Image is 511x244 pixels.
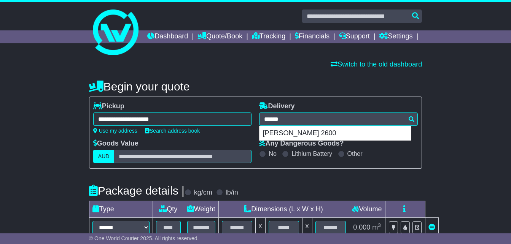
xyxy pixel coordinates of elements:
a: Quote/Book [197,30,242,43]
label: Any Dangerous Goods? [259,139,344,148]
label: Other [347,150,363,157]
td: Type [89,201,153,218]
span: m [372,223,381,231]
h4: Package details | [89,184,185,197]
td: Weight [184,201,218,218]
a: Dashboard [147,30,188,43]
a: Switch to the old dashboard [331,60,422,68]
a: Financials [295,30,330,43]
a: Search address book [145,128,200,134]
td: x [302,218,312,238]
a: Use my address [93,128,137,134]
a: Settings [379,30,412,43]
label: lb/in [226,189,238,197]
h4: Begin your quote [89,80,422,93]
a: Support [339,30,370,43]
sup: 3 [378,222,381,228]
label: Delivery [259,102,295,111]
td: x [255,218,265,238]
td: Qty [153,201,184,218]
label: No [269,150,276,157]
a: Remove this item [428,223,435,231]
span: © One World Courier 2025. All rights reserved. [89,235,199,241]
span: 0.000 [353,223,370,231]
div: [PERSON_NAME] 2600 [259,126,411,141]
td: Dimensions (L x W x H) [218,201,349,218]
label: Lithium Battery [291,150,332,157]
label: AUD [93,150,115,163]
label: kg/cm [194,189,212,197]
td: Volume [349,201,385,218]
label: Pickup [93,102,124,111]
typeahead: Please provide city [259,112,418,126]
label: Goods Value [93,139,138,148]
a: Tracking [252,30,285,43]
